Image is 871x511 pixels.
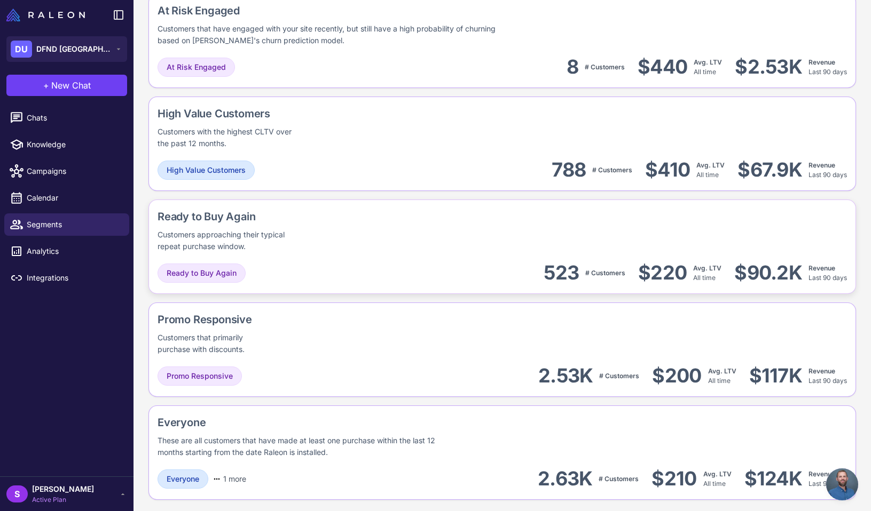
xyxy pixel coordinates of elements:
span: Chats [27,112,121,124]
span: Active Plan [32,495,94,505]
div: 2.53K [538,364,593,388]
div: Everyone [158,414,608,430]
span: Ready to Buy Again [167,267,237,279]
span: Promo Responsive [167,370,233,382]
div: 523 [544,261,579,285]
div: $117K [749,364,802,388]
span: Avg. LTV [694,58,722,66]
span: Avg. LTV [693,264,721,272]
div: Customers that primarily purchase with discounts. [158,332,274,355]
span: # Customers [599,372,639,380]
div: $440 [638,55,687,79]
div: All time [708,366,736,386]
span: # Customers [585,269,625,277]
span: Campaigns [27,165,121,177]
button: +New Chat [6,75,127,96]
div: DU [11,41,32,58]
div: Last 90 days [809,161,847,180]
div: $210 [652,467,696,491]
div: Last 90 days [809,264,847,283]
button: 1 more [208,469,250,489]
span: Revenue [809,161,835,169]
button: DUDFND [GEOGRAPHIC_DATA] [6,36,127,62]
div: Last 90 days [809,469,847,489]
span: Revenue [809,58,835,66]
div: At Risk Engaged [158,3,685,19]
span: # Customers [592,166,632,174]
div: All time [696,161,725,180]
div: $124K [744,467,802,491]
div: $410 [645,158,690,182]
span: Analytics [27,245,121,257]
div: $90.2K [734,261,802,285]
div: Last 90 days [809,366,847,386]
span: Segments [27,219,121,230]
div: All time [693,264,721,283]
span: At Risk Engaged [167,61,226,73]
img: Raleon Logo [6,9,85,21]
div: $67.9K [737,158,802,182]
a: Open chat [826,468,858,500]
div: Customers that have engaged with your site recently, but still have a high probability of churnin... [158,23,509,46]
span: Knowledge [27,139,121,150]
div: All time [703,469,732,489]
span: Avg. LTV [708,367,736,375]
span: [PERSON_NAME] [32,483,94,495]
div: S [6,485,28,502]
span: # Customers [585,63,625,71]
div: High Value Customers [158,106,363,122]
span: High Value Customers [167,164,246,176]
span: Integrations [27,272,121,284]
div: $200 [652,364,701,388]
a: Calendar [4,187,129,209]
div: Customers approaching their typical repeat purchase window. [158,229,302,252]
div: $220 [638,261,687,285]
span: DFND [GEOGRAPHIC_DATA] [36,43,111,55]
a: Analytics [4,240,129,262]
a: Integrations [4,267,129,289]
a: Knowledge [4,133,129,156]
div: $2.53K [735,55,802,79]
span: Revenue [809,367,835,375]
div: 8 [567,55,578,79]
span: Revenue [809,470,835,478]
div: Customers with the highest CLTV over the past 12 months. [158,126,294,149]
div: 788 [552,158,586,182]
div: All time [694,58,722,77]
div: 2.63K [538,467,592,491]
a: Chats [4,107,129,129]
a: Campaigns [4,160,129,182]
a: Segments [4,213,129,236]
span: New Chat [51,79,91,92]
span: Avg. LTV [696,161,725,169]
span: # Customers [599,475,639,483]
span: Avg. LTV [703,470,732,478]
div: Promo Responsive [158,312,332,328]
div: Ready to Buy Again [158,209,375,225]
span: Everyone [167,473,199,485]
span: + [43,79,49,92]
span: Calendar [27,192,121,204]
span: Revenue [809,264,835,272]
div: These are all customers that have made at least one purchase within the last 12 months starting f... [158,435,458,458]
div: Last 90 days [809,58,847,77]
